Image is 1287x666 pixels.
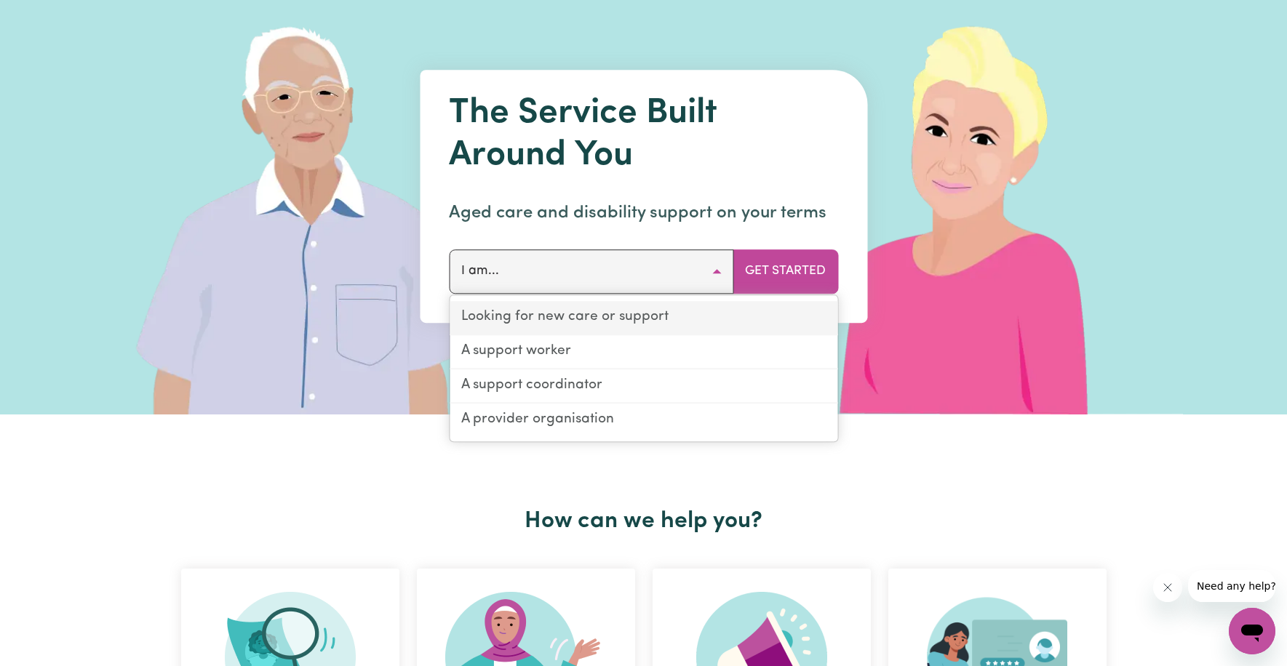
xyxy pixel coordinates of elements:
span: Need any help? [9,10,88,22]
p: Aged care and disability support on your terms [449,200,838,226]
div: I am... [449,294,838,442]
iframe: Message from company [1188,570,1275,602]
a: A support coordinator [450,369,837,404]
h2: How can we help you? [172,507,1115,535]
button: Get Started [733,249,838,293]
a: A support worker [450,335,837,369]
iframe: Close message [1153,573,1182,602]
h1: The Service Built Around You [449,93,838,177]
iframe: Button to launch messaging window [1229,608,1275,654]
button: I am... [449,249,733,293]
a: Looking for new care or support [450,301,837,335]
a: A provider organisation [450,404,837,436]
